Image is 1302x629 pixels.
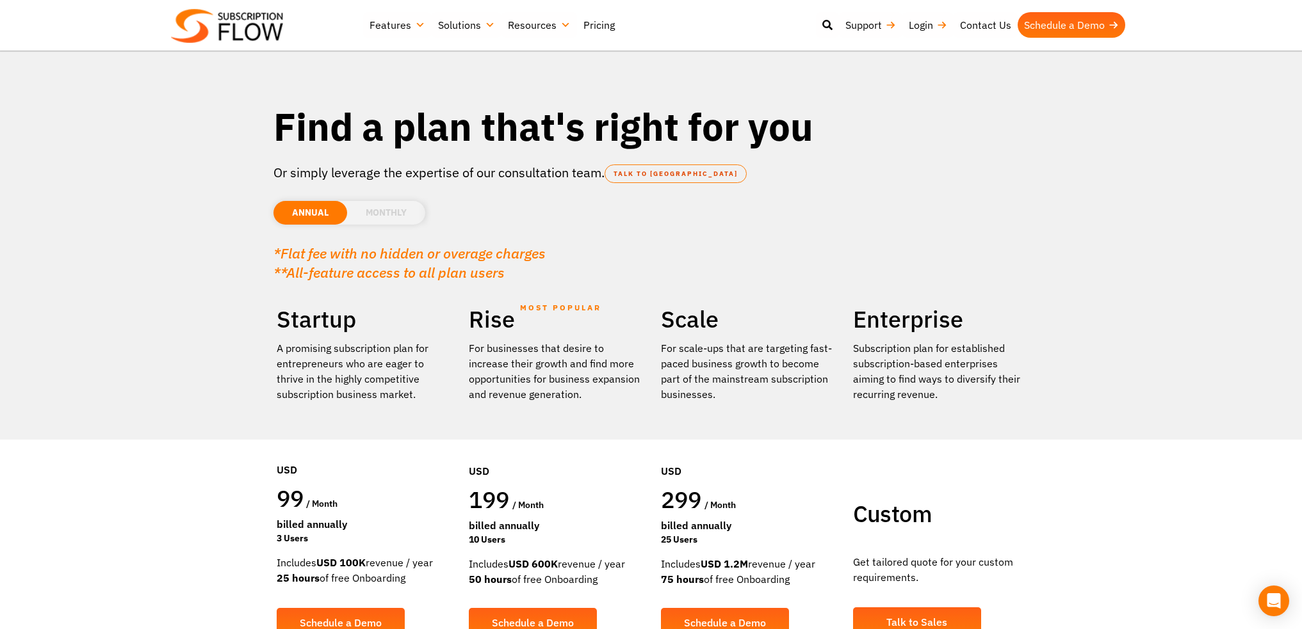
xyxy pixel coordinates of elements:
h1: Find a plan that's right for you [273,102,1029,150]
p: Get tailored quote for your custom requirements. [853,554,1026,585]
li: ANNUAL [273,201,347,225]
span: 99 [277,483,304,513]
h2: Enterprise [853,305,1026,334]
a: Schedule a Demo [1018,12,1125,38]
span: MOST POPULAR [520,293,601,322]
div: USD [661,425,834,485]
div: For businesses that desire to increase their growth and find more opportunities for business expa... [469,340,642,402]
span: Schedule a Demo [492,617,574,628]
div: Billed Annually [469,518,642,533]
h2: Scale [661,305,834,334]
strong: USD 600K [509,557,558,570]
strong: USD 100K [316,556,366,569]
p: Subscription plan for established subscription-based enterprises aiming to find ways to diversify... [853,340,1026,402]
a: Login [902,12,954,38]
span: 299 [661,484,702,514]
div: For scale-ups that are targeting fast-paced business growth to become part of the mainstream subs... [661,340,834,402]
p: Or simply leverage the expertise of our consultation team. [273,163,1029,182]
li: MONTHLY [347,201,425,225]
span: / month [704,499,736,511]
p: A promising subscription plan for entrepreneurs who are eager to thrive in the highly competitive... [277,340,450,402]
span: / month [306,498,338,509]
span: Schedule a Demo [684,617,766,628]
a: Contact Us [954,12,1018,38]
h2: Rise [469,305,642,334]
a: TALK TO [GEOGRAPHIC_DATA] [605,164,747,183]
strong: USD 1.2M [701,557,748,570]
div: 25 Users [661,533,834,546]
img: Subscriptionflow [171,9,283,43]
a: Solutions [432,12,501,38]
a: Features [363,12,432,38]
span: Custom [853,498,932,529]
span: / month [512,499,544,511]
a: Pricing [577,12,621,38]
div: 3 Users [277,532,450,545]
span: Schedule a Demo [300,617,382,628]
div: Includes revenue / year of free Onboarding [277,555,450,585]
strong: 75 hours [661,573,704,585]
a: Support [839,12,902,38]
span: 199 [469,484,510,514]
h2: Startup [277,305,450,334]
a: Resources [501,12,577,38]
span: Talk to Sales [886,617,947,627]
div: Includes revenue / year of free Onboarding [469,556,642,587]
em: **All-feature access to all plan users [273,263,505,282]
div: Billed Annually [661,518,834,533]
div: 10 Users [469,533,642,546]
div: USD [469,425,642,485]
div: Includes revenue / year of free Onboarding [661,556,834,587]
div: USD [277,424,450,484]
em: *Flat fee with no hidden or overage charges [273,244,546,262]
div: Open Intercom Messenger [1258,585,1289,616]
div: Billed Annually [277,516,450,532]
strong: 25 hours [277,571,320,584]
strong: 50 hours [469,573,512,585]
